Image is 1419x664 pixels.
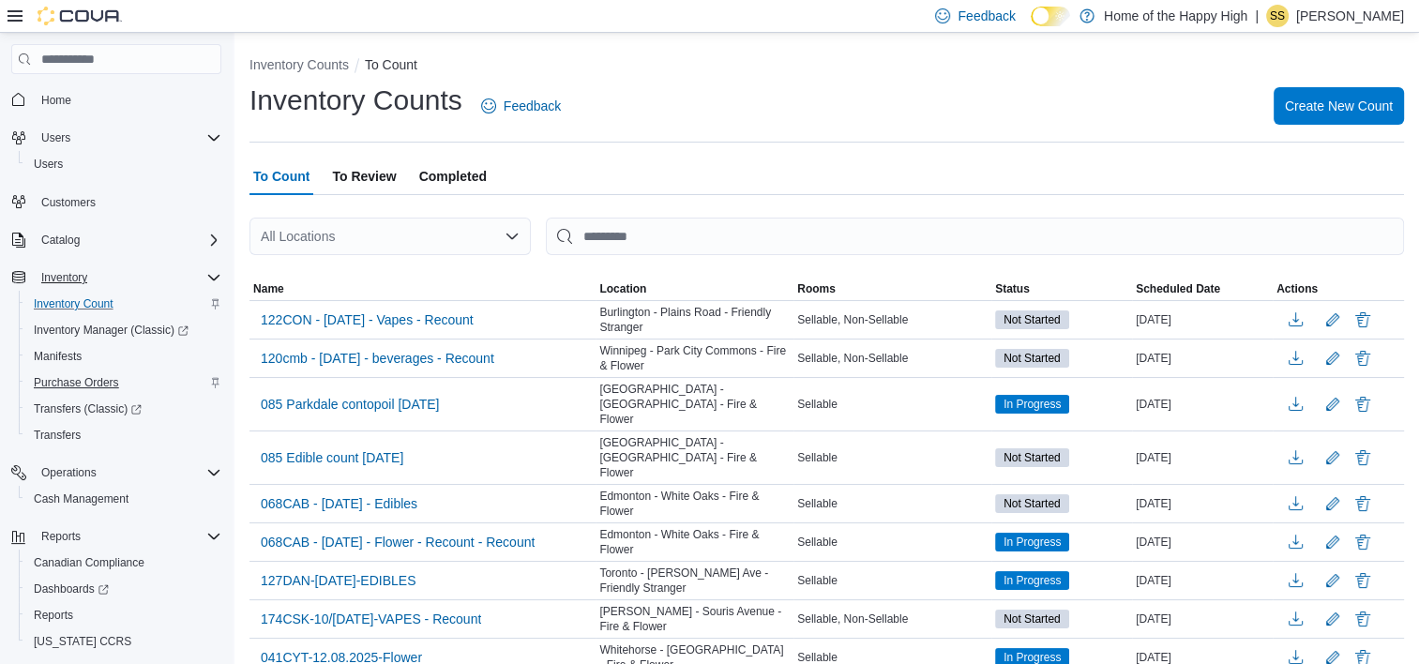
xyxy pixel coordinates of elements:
[1351,347,1374,370] button: Delete
[365,57,417,72] button: To Count
[4,264,229,291] button: Inventory
[38,7,122,25] img: Cova
[34,525,221,548] span: Reports
[995,494,1069,513] span: Not Started
[1132,569,1273,592] div: [DATE]
[1321,344,1344,372] button: Edit count details
[261,310,474,329] span: 122CON - [DATE] - Vapes - Recount
[995,533,1069,551] span: In Progress
[793,531,991,553] div: Sellable
[34,401,142,416] span: Transfers (Classic)
[261,533,535,551] span: 068CAB - [DATE] - Flower - Recount - Recount
[1285,97,1393,115] span: Create New Count
[19,396,229,422] a: Transfers (Classic)
[19,486,229,512] button: Cash Management
[19,370,229,396] button: Purchase Orders
[26,345,89,368] a: Manifests
[26,578,116,600] a: Dashboards
[253,528,542,556] button: 068CAB - [DATE] - Flower - Recount - Recount
[1132,446,1273,469] div: [DATE]
[34,555,144,570] span: Canadian Compliance
[599,343,790,373] span: Winnipeg - Park City Commons - Fire & Flower
[4,85,229,113] button: Home
[26,371,221,394] span: Purchase Orders
[1351,393,1374,415] button: Delete
[4,189,229,216] button: Customers
[34,127,78,149] button: Users
[793,569,991,592] div: Sellable
[991,278,1132,300] button: Status
[261,448,403,467] span: 085 Edible count [DATE]
[19,422,229,448] button: Transfers
[34,229,221,251] span: Catalog
[1136,281,1220,296] span: Scheduled Date
[793,492,991,515] div: Sellable
[26,398,221,420] span: Transfers (Classic)
[19,151,229,177] button: Users
[26,551,221,574] span: Canadian Compliance
[34,323,189,338] span: Inventory Manager (Classic)
[1004,572,1061,589] span: In Progress
[793,347,991,370] div: Sellable, Non-Sellable
[1351,446,1374,469] button: Delete
[34,581,109,596] span: Dashboards
[34,296,113,311] span: Inventory Count
[26,604,221,626] span: Reports
[474,87,568,125] a: Feedback
[253,390,446,418] button: 085 Parkdale contopoil [DATE]
[546,218,1404,255] input: This is a search bar. After typing your query, hit enter to filter the results lower in the page.
[995,310,1069,329] span: Not Started
[253,566,423,595] button: 127DAN-[DATE]-EDIBLES
[34,634,131,649] span: [US_STATE] CCRS
[599,527,790,557] span: Edmonton - White Oaks - Fire & Flower
[26,319,196,341] a: Inventory Manager (Classic)
[41,130,70,145] span: Users
[253,605,489,633] button: 174CSK-10/[DATE]-VAPES - Recount
[1351,492,1374,515] button: Delete
[34,461,221,484] span: Operations
[26,488,136,510] a: Cash Management
[19,291,229,317] button: Inventory Count
[599,435,790,480] span: [GEOGRAPHIC_DATA] - [GEOGRAPHIC_DATA] - Fire & Flower
[1132,347,1273,370] div: [DATE]
[1132,278,1273,300] button: Scheduled Date
[1274,87,1404,125] button: Create New Count
[34,608,73,623] span: Reports
[26,424,88,446] a: Transfers
[995,395,1069,414] span: In Progress
[1132,531,1273,553] div: [DATE]
[1351,569,1374,592] button: Delete
[1004,311,1061,328] span: Not Started
[26,424,221,446] span: Transfers
[253,490,425,518] button: 068CAB - [DATE] - Edibles
[26,578,221,600] span: Dashboards
[249,55,1404,78] nav: An example of EuiBreadcrumbs
[599,604,790,634] span: [PERSON_NAME] - Souris Avenue - Fire & Flower
[599,566,790,596] span: Toronto - [PERSON_NAME] Ave - Friendly Stranger
[26,398,149,420] a: Transfers (Classic)
[4,227,229,253] button: Catalog
[504,97,561,115] span: Feedback
[599,489,790,519] span: Edmonton - White Oaks - Fire & Flower
[26,293,121,315] a: Inventory Count
[19,317,229,343] a: Inventory Manager (Classic)
[261,610,481,628] span: 174CSK-10/[DATE]-VAPES - Recount
[41,270,87,285] span: Inventory
[261,349,494,368] span: 120cmb - [DATE] - beverages - Recount
[4,523,229,550] button: Reports
[793,393,991,415] div: Sellable
[26,551,152,574] a: Canadian Compliance
[1321,528,1344,556] button: Edit count details
[26,345,221,368] span: Manifests
[1351,309,1374,331] button: Delete
[253,344,502,372] button: 120cmb - [DATE] - beverages - Recount
[1031,7,1070,26] input: Dark Mode
[26,488,221,510] span: Cash Management
[19,343,229,370] button: Manifests
[1321,605,1344,633] button: Edit count details
[34,157,63,172] span: Users
[1296,5,1404,27] p: [PERSON_NAME]
[797,281,836,296] span: Rooms
[249,278,596,300] button: Name
[253,444,411,472] button: 085 Edible count [DATE]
